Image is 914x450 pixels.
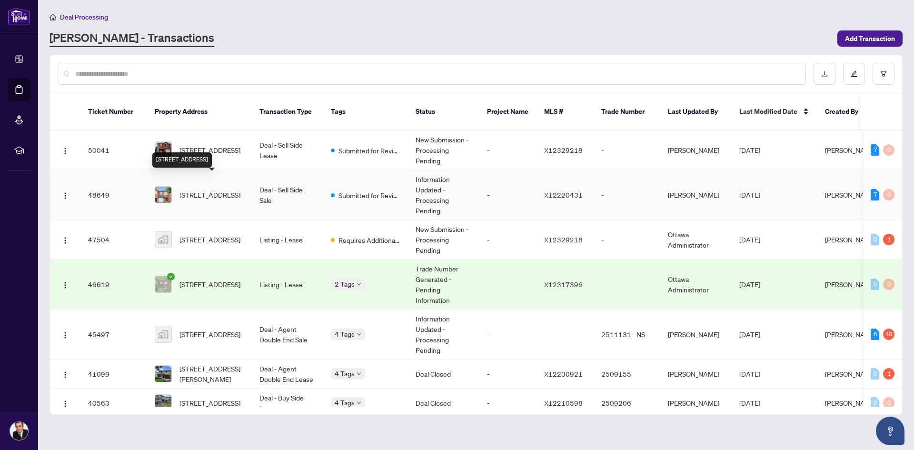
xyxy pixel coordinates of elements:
[338,190,400,200] span: Submitted for Review
[594,310,660,360] td: 2511131 - NS
[155,142,171,158] img: thumbnail-img
[739,330,760,339] span: [DATE]
[408,389,479,418] td: Deal Closed
[155,366,171,382] img: thumbnail-img
[479,360,536,389] td: -
[252,93,323,130] th: Transaction Type
[80,93,147,130] th: Ticket Number
[594,170,660,220] td: -
[61,147,69,155] img: Logo
[739,146,760,154] span: [DATE]
[883,144,894,156] div: 0
[8,7,30,25] img: logo
[61,192,69,200] img: Logo
[408,130,479,170] td: New Submission - Processing Pending
[179,398,240,408] span: [STREET_ADDRESS]
[179,279,240,290] span: [STREET_ADDRESS]
[825,370,876,378] span: [PERSON_NAME]
[252,170,323,220] td: Deal - Sell Side Sale
[871,234,879,245] div: 0
[60,13,108,21] span: Deal Processing
[594,93,660,130] th: Trade Number
[80,260,147,310] td: 46619
[871,279,879,290] div: 0
[10,422,28,440] img: Profile Icon
[594,130,660,170] td: -
[58,277,73,292] button: Logo
[252,360,323,389] td: Deal - Agent Double End Lease
[660,260,732,310] td: Ottawa Administrator
[179,145,240,155] span: [STREET_ADDRESS]
[883,189,894,200] div: 0
[660,360,732,389] td: [PERSON_NAME]
[479,260,536,310] td: -
[80,220,147,260] td: 47504
[837,30,903,47] button: Add Transaction
[825,280,876,289] span: [PERSON_NAME]
[61,400,69,408] img: Logo
[252,260,323,310] td: Listing - Lease
[544,399,583,407] span: X12210598
[594,220,660,260] td: -
[544,235,583,244] span: X12329218
[155,276,171,292] img: thumbnail-img
[80,360,147,389] td: 41099
[479,389,536,418] td: -
[179,329,240,340] span: [STREET_ADDRESS]
[594,360,660,389] td: 2509155
[732,93,817,130] th: Last Modified Date
[50,30,214,47] a: [PERSON_NAME] - Transactions
[814,63,835,85] button: download
[883,234,894,245] div: 1
[58,187,73,202] button: Logo
[179,363,244,384] span: [STREET_ADDRESS][PERSON_NAME]
[155,187,171,203] img: thumbnail-img
[871,397,879,409] div: 0
[80,310,147,360] td: 45497
[80,130,147,170] td: 50041
[408,170,479,220] td: Information Updated - Processing Pending
[594,389,660,418] td: 2509206
[408,260,479,310] td: Trade Number Generated - Pending Information
[155,326,171,342] img: thumbnail-img
[408,360,479,389] td: Deal Closed
[335,368,355,379] span: 4 Tags
[544,190,583,199] span: X12220431
[338,145,400,156] span: Submitted for Review
[357,282,361,287] span: down
[252,310,323,360] td: Deal - Agent Double End Sale
[58,366,73,381] button: Logo
[179,190,240,200] span: [STREET_ADDRESS]
[871,329,879,340] div: 6
[660,130,732,170] td: [PERSON_NAME]
[338,235,400,245] span: Requires Additional Docs
[660,93,732,130] th: Last Updated By
[825,330,876,339] span: [PERSON_NAME]
[739,370,760,378] span: [DATE]
[851,70,857,77] span: edit
[357,371,361,376] span: down
[152,152,212,168] div: [STREET_ADDRESS]
[252,220,323,260] td: Listing - Lease
[821,70,828,77] span: download
[883,279,894,290] div: 0
[660,220,732,260] td: Ottawa Administrator
[80,170,147,220] td: 48649
[58,327,73,342] button: Logo
[544,146,583,154] span: X12329218
[536,93,594,130] th: MLS #
[594,260,660,310] td: -
[739,280,760,289] span: [DATE]
[408,310,479,360] td: Information Updated - Processing Pending
[660,310,732,360] td: [PERSON_NAME]
[479,170,536,220] td: -
[80,389,147,418] td: 40563
[61,237,69,244] img: Logo
[335,279,355,290] span: 2 Tags
[408,93,479,130] th: Status
[544,370,583,378] span: X12230921
[357,332,361,337] span: down
[883,397,894,409] div: 0
[739,190,760,199] span: [DATE]
[155,395,171,411] img: thumbnail-img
